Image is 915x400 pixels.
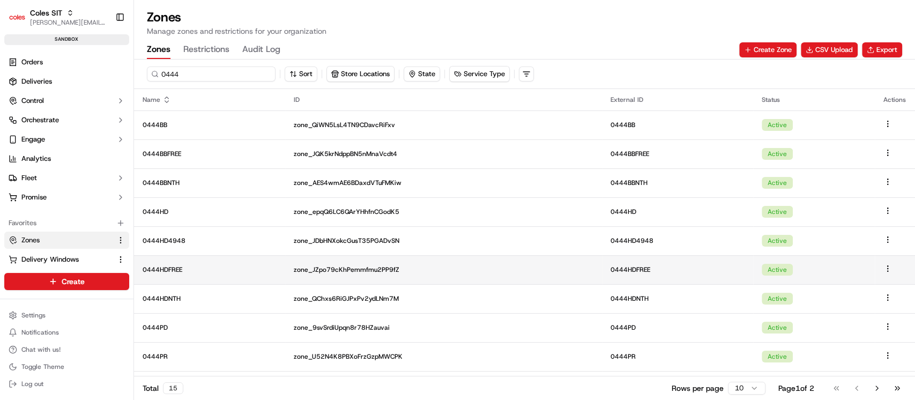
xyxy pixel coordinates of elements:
button: Create Zone [739,42,797,57]
button: Coles SITColes SIT[PERSON_NAME][EMAIL_ADDRESS][DOMAIN_NAME] [4,4,111,30]
button: Log out [4,376,129,391]
h1: Zones [147,9,902,26]
p: zone_U52N4K8PBXoFrzGzpMWCPK [294,352,593,361]
img: Coles SIT [9,9,26,26]
div: Page 1 of 2 [778,383,814,394]
p: 0444HD4948 [143,236,277,245]
p: 0444BBFREE [611,150,745,158]
div: ID [294,95,593,104]
div: Active [762,206,793,218]
p: zone_JZpo79cKhPemmfmu2PP9fZ [294,265,593,274]
div: Status [762,95,866,104]
span: Promise [21,192,47,202]
button: Create [4,273,129,290]
a: Deliveries [4,73,129,90]
span: Control [21,96,44,106]
p: Rows per page [672,383,724,394]
p: 0444PR [143,352,277,361]
div: Total [143,382,183,394]
button: [PERSON_NAME][EMAIL_ADDRESS][DOMAIN_NAME] [30,18,107,27]
p: zone_9svSrdiUpqn8r78HZauvai [294,323,593,332]
div: Active [762,351,793,362]
div: Active [762,322,793,334]
span: Toggle Theme [21,362,64,371]
p: zone_JDbHNXokcGusT35PGADvSN [294,236,593,245]
p: zone_QiWN5LsL4TN9CDavcRiFxv [294,121,593,129]
button: Service Type [450,66,509,82]
div: Active [762,148,793,160]
button: Orchestrate [4,112,129,129]
div: Name [143,95,277,104]
input: Got a question? Start typing here... [28,69,193,80]
button: Chat with us! [4,342,129,357]
div: Favorites [4,214,129,232]
p: 0444HDNTH [143,294,277,303]
span: Pylon [107,182,130,190]
div: sandbox [4,34,129,45]
div: Active [762,264,793,276]
a: Orders [4,54,129,71]
span: Create [62,276,85,287]
button: Engage [4,131,129,148]
button: Promise [4,189,129,206]
div: We're available if you need us! [36,113,136,122]
p: zone_QChxs6RiGJPxPv2ydLNm7M [294,294,593,303]
button: Control [4,92,129,109]
img: Nash [11,11,32,32]
p: 0444BB [143,121,277,129]
p: zone_JQK5krNdppBN5nMnaVcdt4 [294,150,593,158]
div: 15 [163,382,183,394]
button: Restrictions [183,41,229,59]
a: Analytics [4,150,129,167]
button: Sort [285,66,317,82]
p: 0444BBNTH [611,179,745,187]
p: 0444PD [611,323,745,332]
button: Zones [4,232,129,249]
button: CSV Upload [801,42,858,57]
p: zone_AES4wmAE6BDaxdVTuFMKiw [294,179,593,187]
div: 💻 [91,157,99,165]
button: Delivery Windows [4,251,129,268]
p: 0444HDFREE [611,265,745,274]
span: Fleet [21,173,37,183]
div: Active [762,235,793,247]
button: Settings [4,308,129,323]
p: Welcome 👋 [11,43,195,60]
div: Active [762,119,793,131]
button: Store Locations [327,66,394,82]
p: 0444HD [143,208,277,216]
a: 📗Knowledge Base [6,151,86,171]
div: Start new chat [36,102,176,113]
span: Engage [21,135,45,144]
p: 0444PD [143,323,277,332]
span: Deliveries [21,77,52,86]
a: Powered byPylon [76,181,130,190]
p: 0444BBNTH [143,179,277,187]
button: Toggle Theme [4,359,129,374]
span: Orchestrate [21,115,59,125]
div: Actions [883,95,906,104]
span: Chat with us! [21,345,61,354]
span: Analytics [21,154,51,164]
p: 0444HD [611,208,745,216]
input: Search for a zone [147,66,276,82]
button: Coles SIT [30,8,62,18]
div: Active [762,293,793,305]
span: Notifications [21,328,59,337]
button: Store Locations [326,66,395,82]
button: Zones [147,41,170,59]
button: Start new chat [182,106,195,118]
img: 1736555255976-a54dd68f-1ca7-489b-9aae-adbdc363a1c4 [11,102,30,122]
a: Zones [9,235,112,245]
p: 0444HD4948 [611,236,745,245]
button: Fleet [4,169,129,187]
button: Export [862,42,902,57]
button: Audit Log [242,41,280,59]
p: 0444BB [611,121,745,129]
div: 📗 [11,157,19,165]
span: Knowledge Base [21,155,82,166]
button: State [404,66,440,82]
